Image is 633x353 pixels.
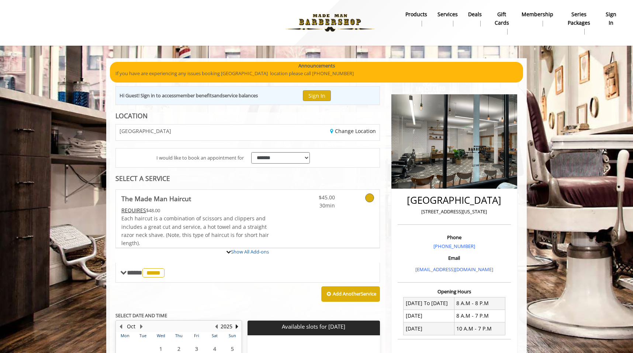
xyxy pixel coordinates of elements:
[134,332,152,339] th: Tue
[138,322,144,331] button: Next Month
[487,9,516,36] a: Gift cardsgift cards
[205,332,223,339] th: Sat
[121,193,191,204] b: The Made Man Haircut
[250,324,377,330] p: Available slots for [DATE]
[115,70,518,77] p: If you have are experiencing any issues booking [GEOGRAPHIC_DATA] location please call [PHONE_NUM...
[120,128,171,134] span: [GEOGRAPHIC_DATA]
[121,215,269,247] span: Each haircut is a combination of scissors and clippers and includes a great cut and service, a ho...
[432,9,463,28] a: ServicesServices
[115,175,380,182] div: SELECT A SERVICE
[156,154,244,162] span: I would like to book an appointment for
[399,195,509,206] h2: [GEOGRAPHIC_DATA]
[398,289,511,294] h3: Opening Hours
[321,286,380,302] button: Add AnotherService
[303,90,331,101] button: Sign In
[234,322,240,331] button: Next Year
[454,310,505,322] td: 8 A.M - 7 P.M
[399,208,509,216] p: [STREET_ADDRESS][US_STATE]
[121,206,270,214] div: $48.00
[437,10,458,18] b: Services
[222,92,258,99] b: service balances
[170,332,187,339] th: Thu
[605,10,617,27] b: sign in
[454,322,505,335] td: 10 A.M - 7 P.M
[176,92,214,99] b: member benefits
[492,10,511,27] b: gift cards
[454,297,505,310] td: 8 A.M - 8 P.M
[333,290,376,297] b: Add Another Service
[600,9,622,28] a: sign insign in
[415,266,493,273] a: [EMAIL_ADDRESS][DOMAIN_NAME]
[399,235,509,240] h3: Phone
[152,332,170,339] th: Wed
[433,243,475,249] a: [PHONE_NUMBER]
[120,92,258,99] div: Hi Guest! Sign in to access and
[564,10,595,27] b: Series packages
[224,332,242,339] th: Sun
[405,10,427,18] b: products
[279,3,381,43] img: Made Man Barbershop logo
[558,9,600,36] a: Series packagesSeries packages
[127,322,135,331] button: Oct
[115,248,380,248] div: The Made Man Haircut Add-onS
[463,9,487,28] a: DealsDeals
[298,62,335,70] b: Announcements
[221,322,232,331] button: 2025
[231,248,269,255] a: Show All Add-ons
[400,9,432,28] a: Productsproducts
[330,127,376,134] a: Change Location
[516,9,558,28] a: MembershipMembership
[404,297,454,310] td: [DATE] To [DATE]
[468,10,482,18] b: Deals
[121,207,146,214] span: This service needs some Advance to be paid before we block your appointment
[118,322,124,331] button: Previous Month
[522,10,553,18] b: Membership
[115,111,148,120] b: LOCATION
[115,312,167,319] b: SELECT DATE AND TIME
[404,322,454,335] td: [DATE]
[399,255,509,261] h3: Email
[116,332,134,339] th: Mon
[291,202,335,210] span: 30min
[213,322,219,331] button: Previous Year
[404,310,454,322] td: [DATE]
[188,332,205,339] th: Fri
[291,193,335,202] span: $45.00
